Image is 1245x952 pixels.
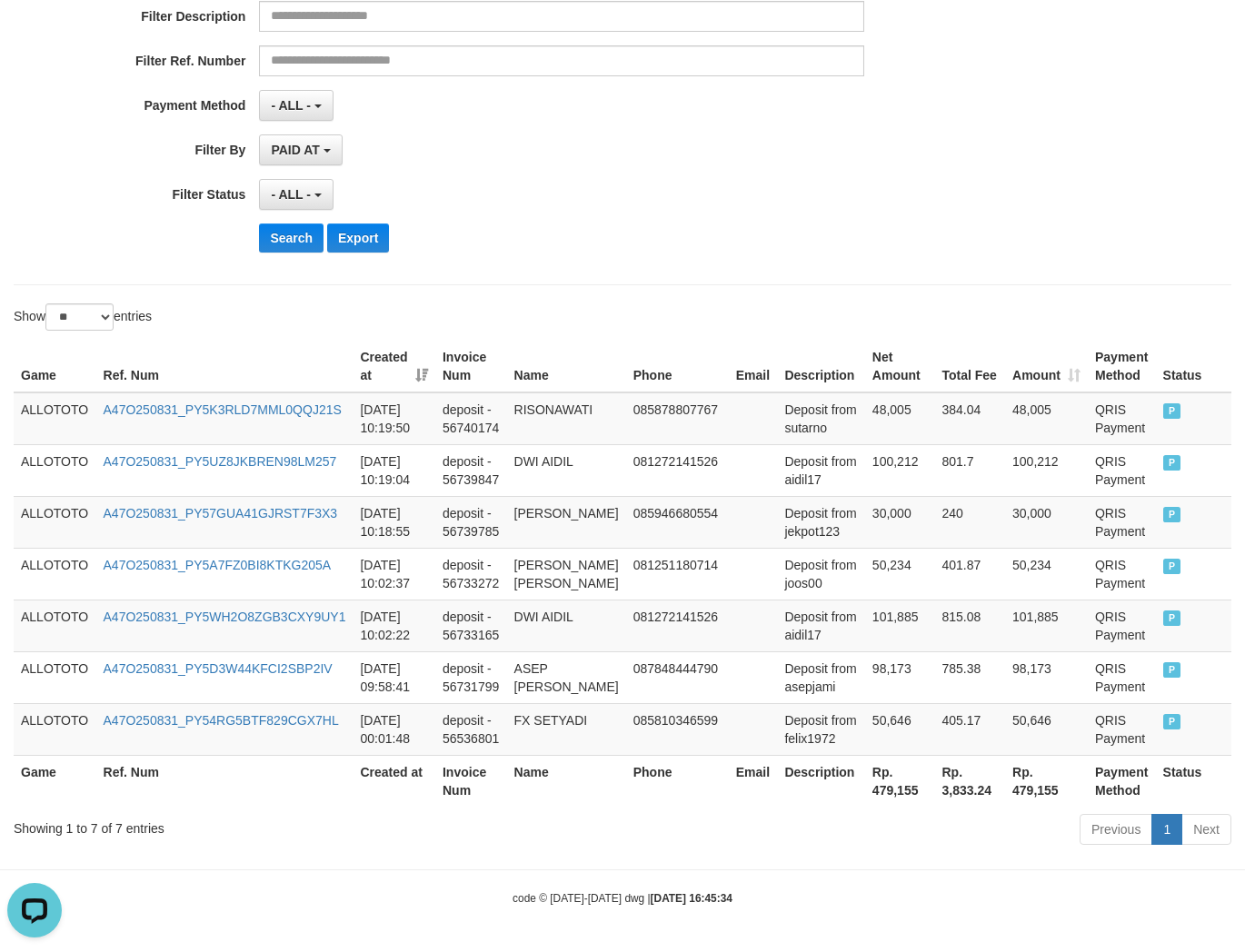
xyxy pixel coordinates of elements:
[507,444,626,496] td: DWI AIDIL
[435,600,507,651] td: deposit - 56733165
[271,143,319,157] span: PAID AT
[104,610,346,624] a: A47O250831_PY5WH2O8ZGB3CXY9UY1
[865,703,935,755] td: 50,646
[14,341,96,392] th: Game
[1088,755,1156,807] th: Payment Method
[507,651,626,703] td: ASEP [PERSON_NAME]
[353,651,435,703] td: [DATE] 09:58:41
[1005,703,1088,755] td: 50,646
[1088,341,1156,392] th: Payment Method
[934,444,1005,496] td: 801.7
[1088,600,1156,651] td: QRIS Payment
[14,651,96,703] td: ALLOTOTO
[934,496,1005,548] td: 240
[626,341,729,392] th: Phone
[729,341,778,392] th: Email
[934,341,1005,392] th: Total Fee
[14,392,96,445] td: ALLOTOTO
[14,703,96,755] td: ALLOTOTO
[626,444,729,496] td: 081272141526
[259,134,342,165] button: PAID AT
[865,755,935,807] th: Rp. 479,155
[435,651,507,703] td: deposit - 56731799
[1156,341,1231,392] th: Status
[435,496,507,548] td: deposit - 56739785
[507,703,626,755] td: FX SETYADI
[777,755,864,807] th: Description
[1088,548,1156,600] td: QRIS Payment
[507,755,626,807] th: Name
[626,548,729,600] td: 081251180714
[435,392,507,445] td: deposit - 56740174
[1163,610,1181,626] span: PAID
[1163,714,1181,729] span: PAID
[1088,392,1156,445] td: QRIS Payment
[1005,651,1088,703] td: 98,173
[96,755,354,807] th: Ref. Num
[1005,548,1088,600] td: 50,234
[777,600,864,651] td: Deposit from aidil17
[1005,444,1088,496] td: 100,212
[934,548,1005,600] td: 401.87
[104,402,342,417] a: A47O250831_PY5K3RLD7MML0QQJ21S
[353,703,435,755] td: [DATE] 00:01:48
[45,303,114,331] select: Showentries
[271,187,311,202] span: - ALL -
[1005,600,1088,651] td: 101,885
[271,98,311,113] span: - ALL -
[626,703,729,755] td: 085810346599
[777,548,864,600] td: Deposit from joos00
[865,444,935,496] td: 100,212
[507,600,626,651] td: DWI AIDIL
[626,392,729,445] td: 085878807767
[777,341,864,392] th: Description
[104,558,332,572] a: A47O250831_PY5A7FZ0BI8KTKG205A
[327,223,389,253] button: Export
[1151,814,1182,845] a: 1
[96,341,354,392] th: Ref. Num
[104,713,339,728] a: A47O250831_PY54RG5BTF829CGX7HL
[777,496,864,548] td: Deposit from jekpot123
[435,444,507,496] td: deposit - 56739847
[865,496,935,548] td: 30,000
[507,341,626,392] th: Name
[1163,455,1181,471] span: PAID
[14,548,96,600] td: ALLOTOTO
[729,755,778,807] th: Email
[7,7,62,62] button: Open LiveChat chat widget
[934,600,1005,651] td: 815.08
[1163,662,1181,678] span: PAID
[507,392,626,445] td: RISONAWATI
[865,341,935,392] th: Net Amount
[353,548,435,600] td: [DATE] 10:02:37
[353,755,435,807] th: Created at
[353,341,435,392] th: Created at: activate to sort column ascending
[14,496,96,548] td: ALLOTOTO
[1005,755,1088,807] th: Rp. 479,155
[353,444,435,496] td: [DATE] 10:19:04
[1088,703,1156,755] td: QRIS Payment
[353,600,435,651] td: [DATE] 10:02:22
[259,90,333,121] button: - ALL -
[1088,444,1156,496] td: QRIS Payment
[1005,392,1088,445] td: 48,005
[435,341,507,392] th: Invoice Num
[777,392,864,445] td: Deposit from sutarno
[1163,559,1181,574] span: PAID
[435,755,507,807] th: Invoice Num
[626,755,729,807] th: Phone
[259,223,324,253] button: Search
[626,600,729,651] td: 081272141526
[353,496,435,548] td: [DATE] 10:18:55
[104,506,338,521] a: A47O250831_PY57GUA41GJRST7F3X3
[435,548,507,600] td: deposit - 56733272
[14,812,505,838] div: Showing 1 to 7 of 7 entries
[104,661,333,676] a: A47O250831_PY5D3W44KFCI2SBP2IV
[14,444,96,496] td: ALLOTOTO
[14,600,96,651] td: ALLOTOTO
[1088,651,1156,703] td: QRIS Payment
[1163,507,1181,522] span: PAID
[1181,814,1231,845] a: Next
[777,651,864,703] td: Deposit from asepjami
[1005,341,1088,392] th: Amount: activate to sort column ascending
